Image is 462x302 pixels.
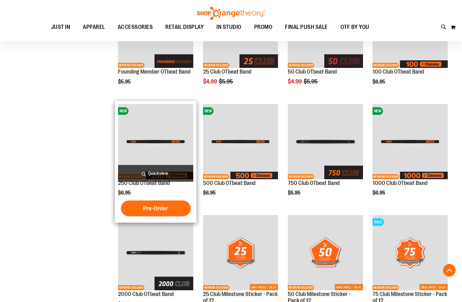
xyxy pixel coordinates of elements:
span: NETWORK EXCLUSIVE [203,285,229,290]
span: APPAREL [83,20,105,34]
a: OTF BY YOU [334,20,376,35]
a: JUST IN [45,20,77,35]
span: $5.95 [118,79,132,85]
a: 100 Club OTbeat Band [373,69,424,75]
a: Main of 2000 Club OTBeat BandNETWORK EXCLUSIVE [118,215,193,291]
span: NETWORK EXCLUSIVE [288,63,314,68]
img: 25 Club Milestone Sticker - Pack of 12 [203,215,278,290]
span: ACCESSORIES [118,20,153,34]
span: JUST IN [51,20,70,34]
img: Main of 2000 Club OTBeat Band [118,215,193,290]
span: NETWORK EXCLUSIVE [373,174,399,179]
a: Image of 500 Club OTbeat BandNEWNETWORK EXCLUSIVE [203,104,278,180]
a: 750 Club OTbeat Band [288,180,340,186]
span: PROMO [254,20,273,34]
span: NETWORK EXCLUSIVE [118,63,144,68]
span: RETAIL DISPLAY [165,20,204,34]
a: 2000 Club OTbeat Band [118,291,174,297]
img: Image of 1000 Club OTbeat Band [373,104,448,179]
div: product [369,101,451,209]
span: NEW [373,107,383,115]
a: Main of 750 Club OTBeat BandNETWORK EXCLUSIVE [288,104,363,180]
a: Quickview [118,165,193,182]
button: Back To Top [443,264,456,277]
span: NETWORK EXCLUSIVE [288,174,314,179]
span: OTF BY YOU [340,20,369,34]
a: Image of 250 Club OTbeat BandNEWNETWORK EXCLUSIVE [118,104,193,180]
a: APPAREL [76,20,111,35]
span: $4.99 [288,78,303,85]
img: Image of 500 Club OTbeat Band [203,104,278,179]
span: NETWORK EXCLUSIVE [373,63,399,68]
img: Shop Orangetheory [196,7,266,20]
a: Image of 1000 Club OTbeat BandNEWNETWORK EXCLUSIVE [373,104,448,180]
a: Founding Member OTbeat Band [118,69,190,75]
span: NETWORK EXCLUSIVE [373,285,399,290]
a: 1000 Club OTbeat Band [373,180,427,186]
span: NETWORK EXCLUSIVE [203,63,229,68]
a: ACCESSORIES [111,20,159,35]
a: PROMO [248,20,279,35]
span: NETWORK EXCLUSIVE [118,285,144,290]
img: 50 Club Milestone Sticker - Pack of 12 [288,215,363,290]
span: FINAL PUSH SALE [285,20,328,34]
a: FINAL PUSH SALE [279,20,334,35]
span: Pre-Order [143,205,168,212]
span: NEW [118,107,129,115]
span: NETWORK EXCLUSIVE [203,174,229,179]
a: 75 Club Milestone Sticker - Pack of 12SALENETWORK EXCLUSIVE [373,215,448,291]
span: $6.95 [118,190,132,196]
span: SALE [373,218,384,226]
span: $4.99 [203,78,218,85]
div: product [200,101,281,209]
div: product [285,101,366,212]
span: $6.95 [373,190,386,196]
span: $5.95 [304,78,319,85]
span: $5.95 [219,78,234,85]
a: 25 Club Milestone Sticker - Pack of 12NETWORK EXCLUSIVE [203,215,278,291]
a: IN STUDIO [210,20,248,35]
a: 500 Club OTbeat Band [203,180,255,186]
span: NETWORK EXCLUSIVE [288,285,314,290]
span: $5.95 [288,190,301,196]
img: 75 Club Milestone Sticker - Pack of 12 [373,215,448,290]
div: product [115,101,196,223]
img: Image of 250 Club OTbeat Band [118,104,193,179]
a: 25 Club OTbeat Band [203,69,251,75]
img: Main of 750 Club OTBeat Band [288,104,363,179]
a: 250 Club OTbeat Band [118,180,170,186]
button: Pre-Order [121,200,191,216]
span: $6.95 [373,79,386,85]
span: IN STUDIO [216,20,241,34]
a: 50 Club Milestone Sticker - Pack of 12NETWORK EXCLUSIVE [288,215,363,291]
a: 50 Club OTbeat Band [288,69,337,75]
span: $6.95 [203,190,217,196]
span: NEW [203,107,214,115]
a: RETAIL DISPLAY [159,20,210,34]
